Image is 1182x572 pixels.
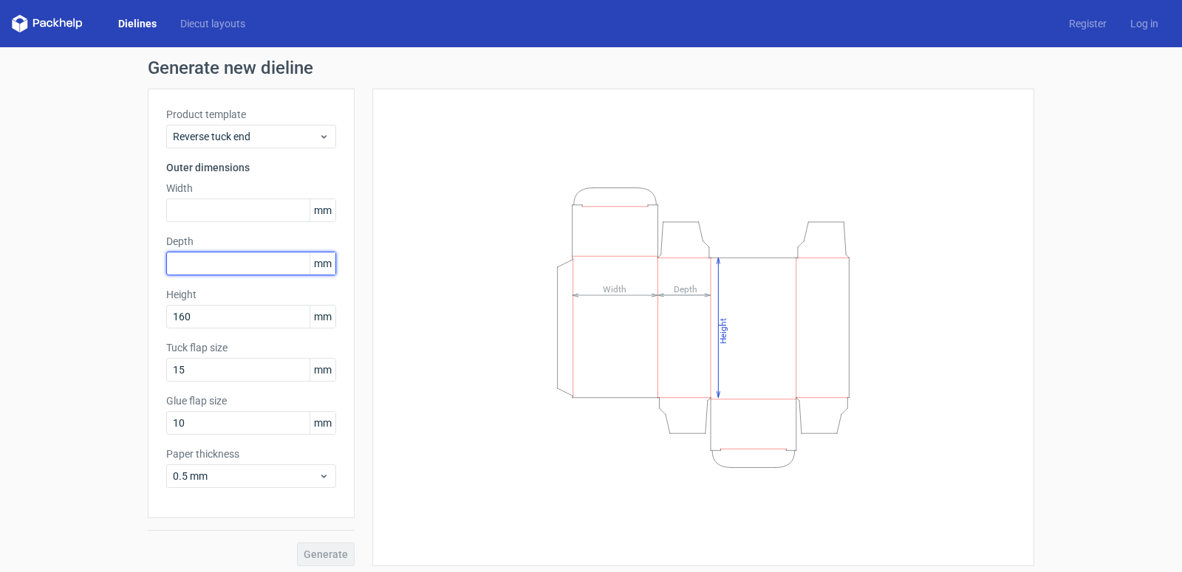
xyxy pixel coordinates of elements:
label: Height [166,287,336,302]
tspan: Height [718,317,728,343]
span: mm [310,199,335,221]
h3: Outer dimensions [166,160,336,175]
span: mm [310,359,335,381]
label: Depth [166,234,336,249]
a: Log in [1118,16,1170,31]
label: Product template [166,107,336,122]
tspan: Depth [674,283,697,294]
label: Paper thickness [166,447,336,461]
span: 0.5 mm [173,469,318,483]
label: Glue flap size [166,393,336,408]
a: Dielines [106,16,168,31]
span: mm [310,412,335,434]
label: Tuck flap size [166,340,336,355]
label: Width [166,181,336,196]
h1: Generate new dieline [148,59,1034,77]
a: Register [1057,16,1118,31]
a: Diecut layouts [168,16,257,31]
span: mm [310,252,335,275]
span: Reverse tuck end [173,129,318,144]
span: mm [310,306,335,328]
tspan: Width [603,283,626,294]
